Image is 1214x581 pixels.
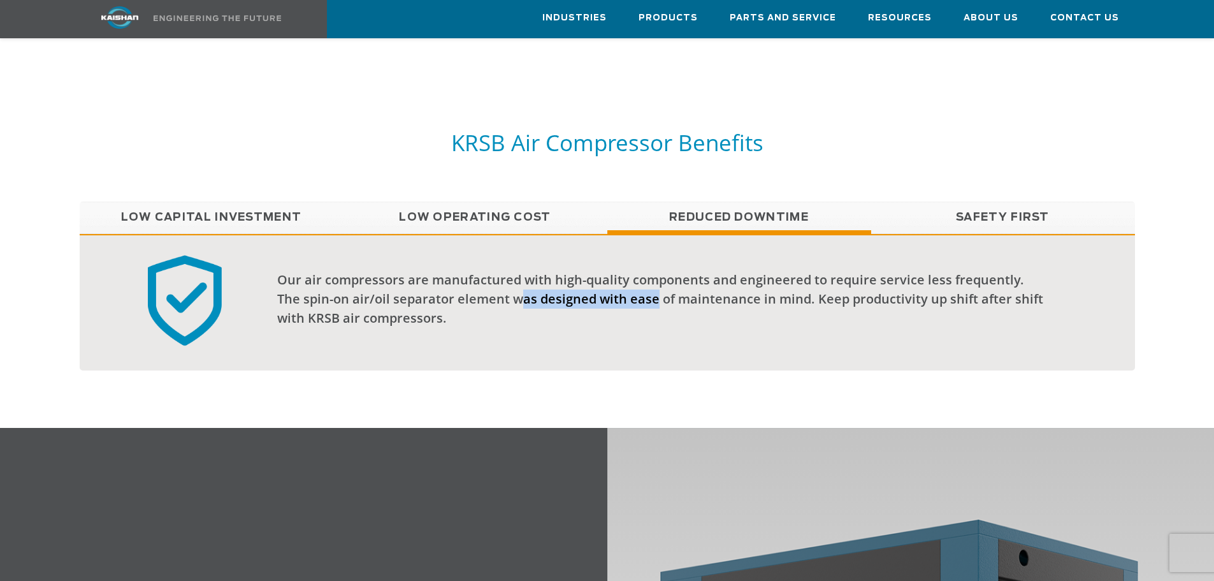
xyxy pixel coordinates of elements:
[868,1,932,35] a: Resources
[154,15,281,21] img: Engineering the future
[80,128,1135,157] h5: KRSB Air Compressor Benefits
[639,1,698,35] a: Products
[1050,1,1119,35] a: Contact Us
[964,1,1018,35] a: About Us
[868,11,932,26] span: Resources
[542,1,607,35] a: Industries
[964,11,1018,26] span: About Us
[80,202,343,233] a: Low Capital Investment
[80,234,1135,371] div: Reduced Downtime
[72,6,168,29] img: kaishan logo
[639,11,698,26] span: Products
[730,1,836,35] a: Parts and Service
[1050,11,1119,26] span: Contact Us
[730,11,836,26] span: Parts and Service
[542,11,607,26] span: Industries
[871,202,1135,233] a: Safety First
[277,270,1050,328] div: Our air compressors are manufactured with high-quality components and engineered to require servi...
[607,202,871,233] a: Reduced Downtime
[343,202,607,233] a: Low Operating Cost
[135,254,235,346] img: reliable badge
